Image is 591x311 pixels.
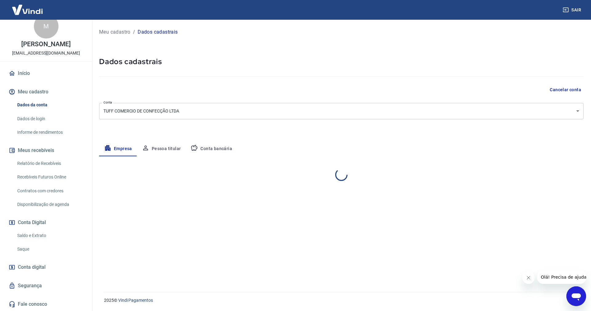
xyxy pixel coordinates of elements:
a: Conta digital [7,260,85,274]
button: Meu cadastro [7,85,85,99]
a: Disponibilização de agenda [15,198,85,211]
a: Início [7,67,85,80]
button: Empresa [99,141,137,156]
button: Conta bancária [186,141,237,156]
a: Meu cadastro [99,28,131,36]
a: Saque [15,243,85,256]
p: 2025 © [104,297,576,304]
p: / [133,28,135,36]
button: Sair [561,4,584,16]
span: Conta digital [18,263,46,272]
a: Recebíveis Futuros Online [15,171,85,183]
span: Olá! Precisa de ajuda? [4,4,52,9]
button: Conta Digital [7,216,85,229]
a: Dados de login [15,113,85,125]
a: Saldo e Extrato [15,229,85,242]
div: TUFF COMERCIO DE CONFECÇÃO LTDA [99,103,584,119]
iframe: Fechar mensagem [522,272,535,284]
a: Relatório de Recebíveis [15,157,85,170]
a: Segurança [7,279,85,293]
div: M [34,14,58,39]
button: Meus recebíveis [7,144,85,157]
button: Cancelar conta [547,84,584,96]
a: Informe de rendimentos [15,126,85,139]
a: Contratos com credores [15,185,85,197]
p: Dados cadastrais [138,28,178,36]
a: Fale conosco [7,297,85,311]
iframe: Botão para abrir a janela de mensagens [566,286,586,306]
button: Pessoa titular [137,141,186,156]
iframe: Mensagem da empresa [537,270,586,284]
a: Vindi Pagamentos [118,298,153,303]
h5: Dados cadastrais [99,57,584,67]
p: [PERSON_NAME] [21,41,70,47]
a: Dados da conta [15,99,85,111]
img: Vindi [7,0,47,19]
label: Conta [103,100,112,105]
p: [EMAIL_ADDRESS][DOMAIN_NAME] [12,50,80,56]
